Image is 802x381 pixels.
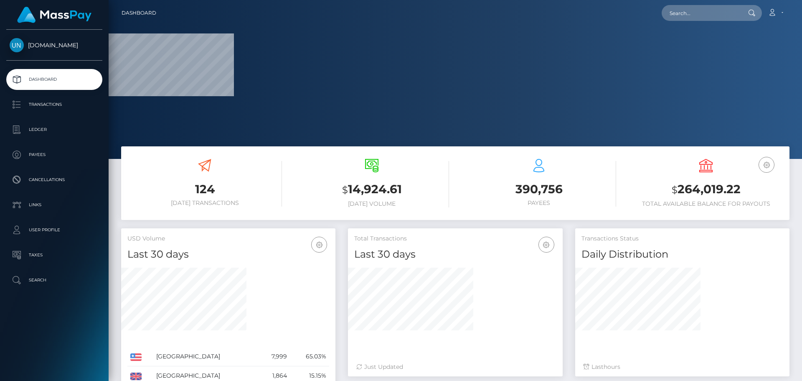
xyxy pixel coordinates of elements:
h6: [DATE] Volume [294,200,449,207]
a: Dashboard [6,69,102,90]
a: Search [6,270,102,291]
div: Just Updated [356,363,554,371]
input: Search... [662,5,740,21]
h4: Daily Distribution [581,247,783,262]
a: Transactions [6,94,102,115]
p: User Profile [10,224,99,236]
h6: Total Available Balance for Payouts [629,200,783,207]
a: Links [6,194,102,215]
h3: 14,924.61 [294,181,449,198]
div: Last hours [584,363,781,371]
a: Dashboard [122,4,156,22]
p: Cancellations [10,174,99,186]
h5: Total Transactions [354,235,556,243]
p: Taxes [10,249,99,261]
img: Unlockt.me [10,38,24,52]
a: Payees [6,144,102,165]
a: Ledger [6,119,102,140]
p: Search [10,274,99,286]
td: 65.03% [290,347,330,366]
h3: 264,019.22 [629,181,783,198]
p: Ledger [10,123,99,136]
h3: 124 [127,181,282,197]
a: Cancellations [6,169,102,190]
h6: Payees [462,199,616,207]
p: Payees [10,148,99,161]
h3: 390,756 [462,181,616,197]
a: User Profile [6,220,102,240]
span: [DOMAIN_NAME] [6,41,102,49]
img: GB.png [130,373,142,380]
p: Dashboard [10,73,99,86]
a: Taxes [6,245,102,266]
td: [GEOGRAPHIC_DATA] [153,347,258,366]
h4: Last 30 days [127,247,329,262]
h5: Transactions Status [581,235,783,243]
img: US.png [130,353,142,361]
h6: [DATE] Transactions [127,199,282,207]
td: 7,999 [258,347,290,366]
p: Transactions [10,98,99,111]
h4: Last 30 days [354,247,556,262]
h5: USD Volume [127,235,329,243]
p: Links [10,199,99,211]
small: $ [672,184,678,196]
img: MassPay Logo [17,7,91,23]
small: $ [342,184,348,196]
